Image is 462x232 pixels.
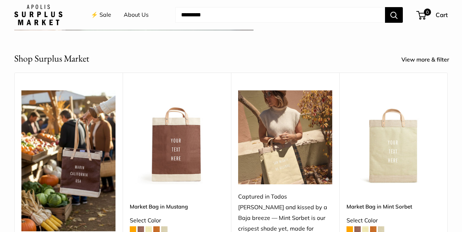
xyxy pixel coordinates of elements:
[130,202,224,211] a: Market Bag in Mustang
[130,215,224,226] div: Select Color
[385,7,403,23] button: Search
[14,52,89,65] h2: Shop Surplus Market
[346,90,441,184] a: Market Bag in Mint SorbetMarket Bag in Mint Sorbet
[346,202,441,211] a: Market Bag in Mint Sorbet
[436,11,448,19] span: Cart
[401,54,457,65] a: View more & filter
[424,9,431,16] span: 0
[238,90,332,184] img: Captured in Todos Santos and kissed by a Baja breeze — Mint Sorbet is our crispest shade yet, mad...
[130,90,224,184] img: Market Bag in Mustang
[21,90,115,231] img: Mustang is a rich chocolate mousse brown — an earthy, grounding hue made for crisp air and slow a...
[124,10,149,20] a: About Us
[91,10,111,20] a: ⚡️ Sale
[14,5,62,25] img: Apolis: Surplus Market
[175,7,385,23] input: Search...
[130,90,224,184] a: Market Bag in MustangMarket Bag in Mustang
[417,9,448,21] a: 0 Cart
[346,215,441,226] div: Select Color
[346,90,441,184] img: Market Bag in Mint Sorbet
